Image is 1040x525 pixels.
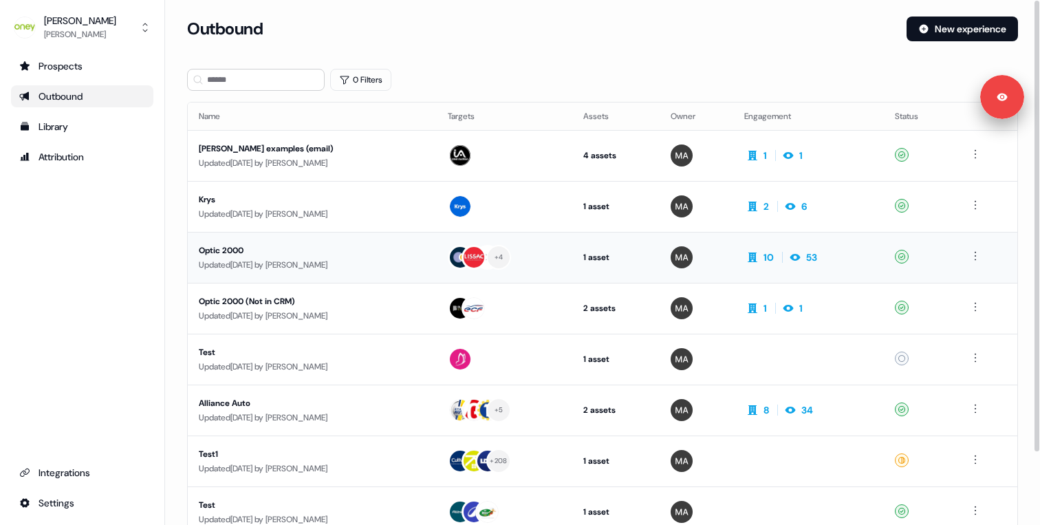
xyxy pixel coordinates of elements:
[671,195,693,217] img: Marie
[583,352,649,366] div: 1 asset
[199,193,426,206] div: Krys
[490,455,507,467] div: + 208
[583,403,649,417] div: 2 assets
[11,462,153,484] a: Go to integrations
[19,496,145,510] div: Settings
[763,250,774,264] div: 10
[907,17,1018,41] button: New experience
[44,14,116,28] div: [PERSON_NAME]
[11,55,153,77] a: Go to prospects
[671,246,693,268] img: Marie
[11,85,153,107] a: Go to outbound experience
[884,103,956,130] th: Status
[572,103,660,130] th: Assets
[583,200,649,213] div: 1 asset
[671,450,693,472] img: Marie
[583,301,649,315] div: 2 assets
[671,297,693,319] img: Marie
[44,28,116,41] div: [PERSON_NAME]
[11,116,153,138] a: Go to templates
[733,103,884,130] th: Engagement
[188,103,437,130] th: Name
[763,301,767,315] div: 1
[763,403,769,417] div: 8
[799,149,803,162] div: 1
[199,396,426,410] div: Alliance Auto
[583,149,649,162] div: 4 assets
[199,156,426,170] div: Updated [DATE] by [PERSON_NAME]
[583,505,649,519] div: 1 asset
[199,411,426,425] div: Updated [DATE] by [PERSON_NAME]
[199,207,426,221] div: Updated [DATE] by [PERSON_NAME]
[199,345,426,359] div: Test
[199,447,426,461] div: Test1
[763,149,767,162] div: 1
[11,492,153,514] a: Go to integrations
[801,200,807,213] div: 6
[330,69,391,91] button: 0 Filters
[660,103,734,130] th: Owner
[801,403,813,417] div: 34
[583,250,649,264] div: 1 asset
[199,498,426,512] div: Test
[671,501,693,523] img: Marie
[19,89,145,103] div: Outbound
[199,309,426,323] div: Updated [DATE] by [PERSON_NAME]
[199,360,426,374] div: Updated [DATE] by [PERSON_NAME]
[671,399,693,421] img: Marie
[199,244,426,257] div: Optic 2000
[19,150,145,164] div: Attribution
[19,120,145,133] div: Library
[806,250,817,264] div: 53
[19,466,145,480] div: Integrations
[763,200,769,213] div: 2
[11,11,153,44] button: [PERSON_NAME][PERSON_NAME]
[199,258,426,272] div: Updated [DATE] by [PERSON_NAME]
[11,146,153,168] a: Go to attribution
[799,301,803,315] div: 1
[19,59,145,73] div: Prospects
[495,251,503,264] div: + 4
[187,19,263,39] h3: Outbound
[583,454,649,468] div: 1 asset
[671,348,693,370] img: Marie
[495,404,503,416] div: + 5
[199,294,426,308] div: Optic 2000 (Not in CRM)
[199,462,426,475] div: Updated [DATE] by [PERSON_NAME]
[671,144,693,167] img: Marie
[437,103,572,130] th: Targets
[199,142,426,156] div: [PERSON_NAME] examples (email)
